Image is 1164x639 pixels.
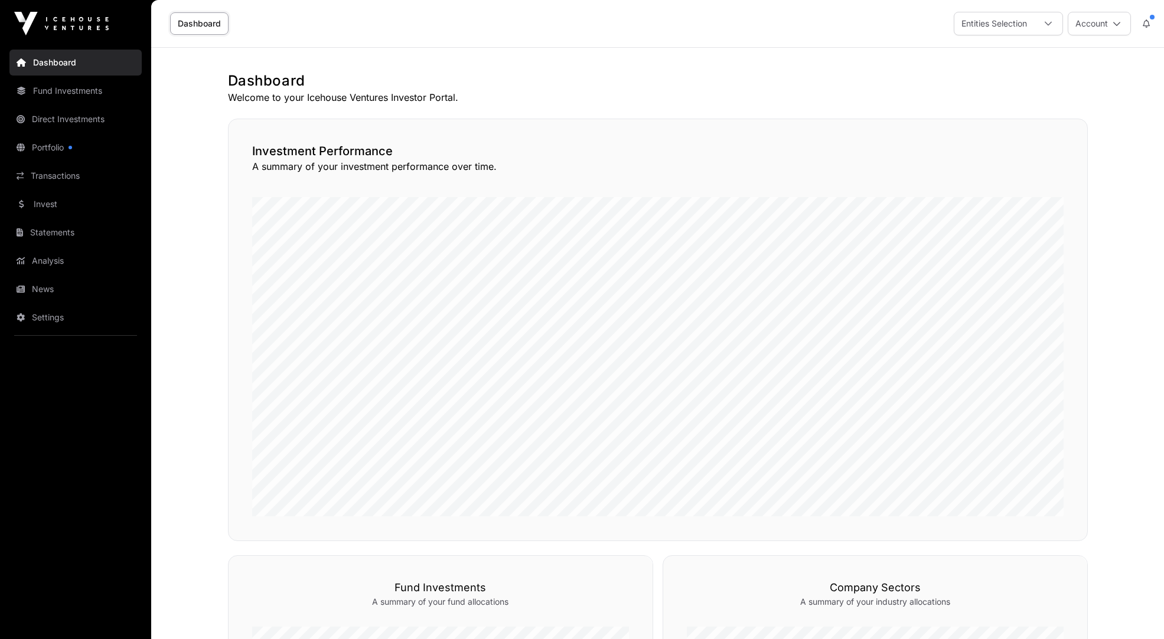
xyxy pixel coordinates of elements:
a: Statements [9,219,142,245]
a: Dashboard [9,50,142,76]
a: Analysis [9,248,142,274]
p: Welcome to your Icehouse Ventures Investor Portal. [228,90,1088,104]
a: Invest [9,191,142,217]
div: Entities Selection [954,12,1034,35]
a: Transactions [9,163,142,189]
a: Settings [9,304,142,330]
p: A summary of your investment performance over time. [252,159,1064,173]
h3: Company Sectors [687,579,1064,596]
a: News [9,276,142,302]
a: Fund Investments [9,78,142,104]
h2: Investment Performance [252,143,1064,159]
a: Dashboard [170,12,229,35]
iframe: Chat Widget [1105,582,1164,639]
button: Account [1068,12,1131,35]
a: Direct Investments [9,106,142,132]
h1: Dashboard [228,71,1088,90]
img: Icehouse Ventures Logo [14,12,109,35]
p: A summary of your fund allocations [252,596,629,608]
a: Portfolio [9,135,142,160]
p: A summary of your industry allocations [687,596,1064,608]
h3: Fund Investments [252,579,629,596]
